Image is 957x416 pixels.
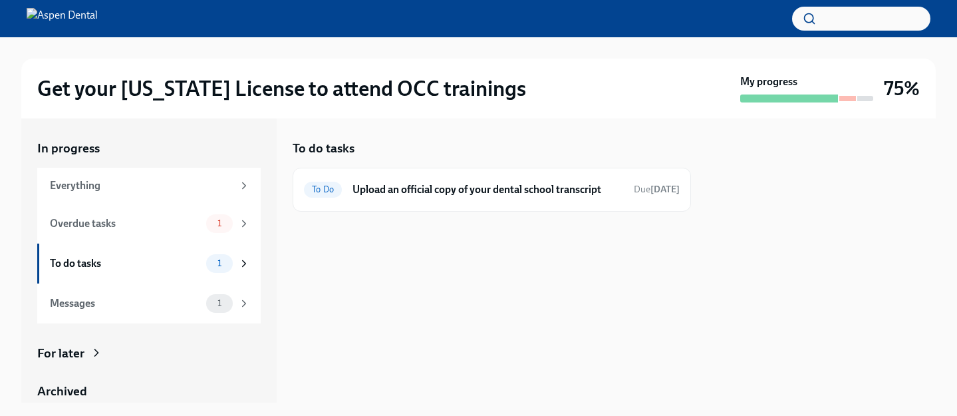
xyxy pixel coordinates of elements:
[37,140,261,157] a: In progress
[304,179,680,200] a: To DoUpload an official copy of your dental school transcriptDue[DATE]
[37,75,526,102] h2: Get your [US_STATE] License to attend OCC trainings
[37,168,261,204] a: Everything
[50,296,201,311] div: Messages
[37,345,84,362] div: For later
[37,284,261,323] a: Messages1
[37,204,261,244] a: Overdue tasks1
[209,298,229,308] span: 1
[740,75,797,89] strong: My progress
[304,184,342,194] span: To Do
[209,218,229,228] span: 1
[37,383,261,400] a: Archived
[50,256,201,271] div: To do tasks
[50,216,201,231] div: Overdue tasks
[37,345,261,362] a: For later
[37,244,261,284] a: To do tasks1
[884,77,920,101] h3: 75%
[27,8,98,29] img: Aspen Dental
[209,258,229,268] span: 1
[634,184,680,195] span: Due
[50,178,233,193] div: Everything
[352,182,623,197] h6: Upload an official copy of your dental school transcript
[293,140,354,157] h5: To do tasks
[634,183,680,196] span: October 13th, 2025 08:00
[650,184,680,195] strong: [DATE]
